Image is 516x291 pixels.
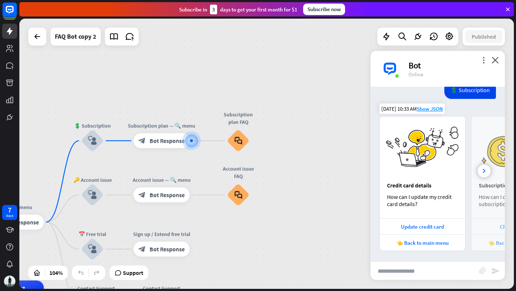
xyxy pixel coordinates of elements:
span: Bot Response [149,191,185,199]
div: Account issue — 🔍 menu [128,176,195,184]
div: 3 [210,5,217,14]
button: Open LiveChat chat widget [6,3,27,24]
div: How can I update my credit card details? [387,193,458,207]
i: block_attachment [479,267,486,274]
span: Bot Response [149,137,185,144]
div: FAQ Bot copy 2 [55,28,96,46]
button: Published [465,30,502,43]
div: Online [408,71,496,78]
span: Bot Response [149,245,185,253]
i: more_vert [480,57,487,63]
div: 🔑 Account issue [70,176,115,184]
div: Subscribe now [303,4,345,15]
div: 104% [47,267,65,278]
i: block_bot_response [138,191,146,199]
div: 💲 Subscription [444,81,496,99]
i: send [491,267,500,275]
div: [DATE] 10:33 AM [379,104,445,114]
div: Sign up / Extend free trial [128,230,195,238]
i: block_user_input [88,245,97,254]
i: block_faq [234,137,242,145]
div: days [6,213,13,218]
div: Bot [408,60,496,71]
i: block_faq [234,191,242,199]
div: Subscription plan — 🔍 menu [128,122,195,130]
i: block_user_input [88,190,97,199]
i: block_bot_response [138,137,146,144]
a: 7 days [2,205,17,220]
span: Bot Response [4,218,39,226]
div: 💲 Subscription [70,122,115,130]
div: 📅 Free trial [70,230,115,238]
i: block_bot_response [138,245,146,253]
div: Subscribe in days to get your first month for $1 [179,5,297,14]
i: block_user_input [88,136,97,145]
i: close [492,57,499,63]
div: 7 [8,207,11,213]
div: 👈 Back to main menu [383,239,462,246]
div: Account issue FAQ [221,165,255,180]
span: Support [123,267,143,278]
div: Subscription plan FAQ [221,111,255,126]
div: Credit card details [387,182,458,189]
span: Show JSON [417,105,443,112]
div: Update credit card [383,223,462,230]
